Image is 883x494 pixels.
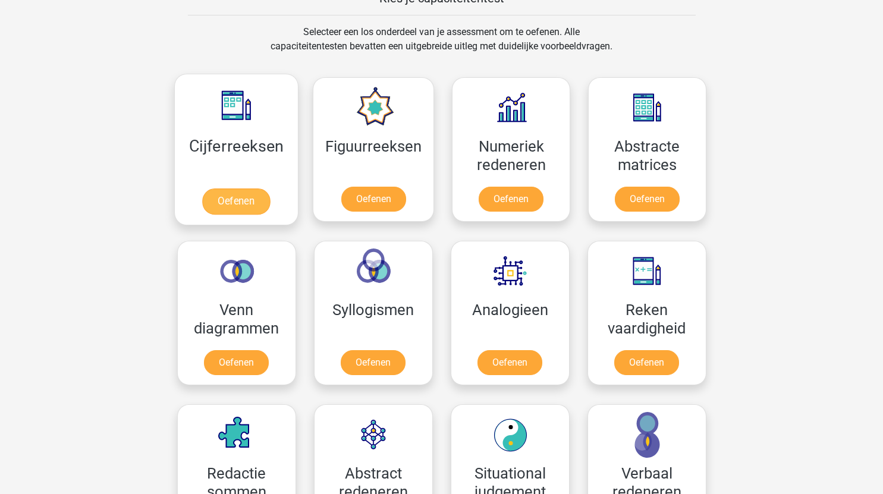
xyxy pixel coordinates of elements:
a: Oefenen [614,350,679,375]
a: Oefenen [615,187,680,212]
a: Oefenen [477,350,542,375]
a: Oefenen [479,187,543,212]
a: Oefenen [202,188,270,215]
div: Selecteer een los onderdeel van je assessment om te oefenen. Alle capaciteitentesten bevatten een... [259,25,624,68]
a: Oefenen [204,350,269,375]
a: Oefenen [341,187,406,212]
a: Oefenen [341,350,406,375]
